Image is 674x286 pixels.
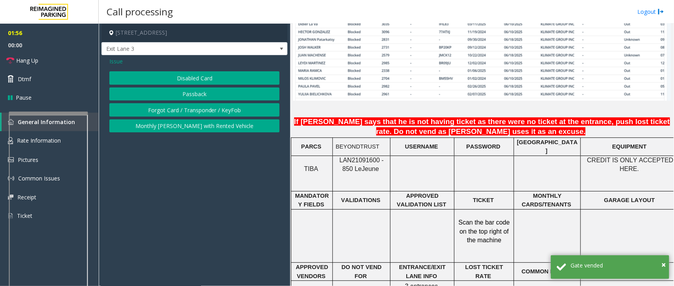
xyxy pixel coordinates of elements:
span: USERNAME [405,143,438,150]
span: Issue [109,57,123,65]
img: 'icon' [8,119,14,125]
button: Close [661,259,666,271]
span: × [661,259,666,270]
img: 'icon' [8,212,13,219]
span: If [PERSON_NAME] says that he is not having ticket as there were no ticket at the entrance, push ... [294,117,670,136]
span: APPROVED VENDORS [296,264,328,279]
span: Dtmf [18,75,31,83]
span: PARCS [301,143,321,150]
span: MANDATORY FIELDS [295,193,329,208]
button: Passback [109,87,280,101]
img: 'icon' [8,195,13,200]
a: Logout [637,7,664,16]
span: BEYONDTRUST [336,143,379,150]
span: PASSWORD [466,143,500,150]
span: DO NOT VEND FOR [342,264,382,279]
span: LAN21091600 - 850 Le [340,157,384,172]
span: GARAGE LAYOUT [604,197,655,203]
span: Jeune [362,165,379,173]
span: VALIDATIONS [341,197,380,203]
img: 'icon' [8,157,14,162]
img: 'icon' [8,137,13,144]
button: Disabled Card [109,71,280,85]
span: APPROVED VALIDATION LIST [397,193,446,208]
span: CREDIT IS ONLY ACCEPTED HERE. [587,157,674,172]
span: MONTHLY CARDS/TENANTS [522,193,571,208]
h3: Call processing [103,2,177,21]
span: TIBA [304,165,318,172]
button: Monthly [PERSON_NAME] with Rented Vehicle [109,119,280,133]
h4: [STREET_ADDRESS] [101,24,287,42]
span: [GEOGRAPHIC_DATA] [517,139,578,154]
span: EQUIPMENT [612,143,647,150]
a: General Information [2,113,99,131]
span: Hang Up [16,56,38,65]
span: Exit Lane 3 [102,43,250,55]
span: ENTRANCE/EXIT LANE INFO [399,264,446,279]
div: Gate vended [571,261,663,269]
span: Pause [16,93,32,102]
button: Forgot Card / Transponder / KeyFob [109,103,280,117]
span: COMMON ISSUES [522,268,571,275]
img: 'icon' [8,175,14,182]
span: LOST TICKET RATE [465,264,503,279]
img: logout [658,7,664,16]
span: TICKET [473,197,494,203]
span: Scan the bar code on the top right of the machine [458,219,510,243]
